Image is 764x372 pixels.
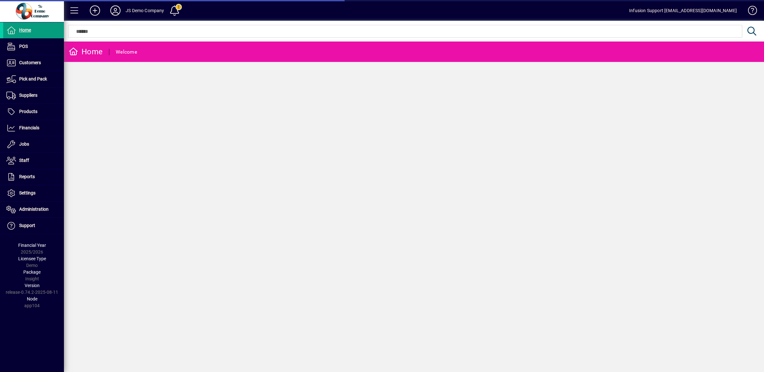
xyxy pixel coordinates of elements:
[19,125,39,130] span: Financials
[19,93,37,98] span: Suppliers
[3,39,64,55] a: POS
[18,243,46,248] span: Financial Year
[3,120,64,136] a: Financials
[23,270,41,275] span: Package
[126,5,164,16] div: JS Demo Company
[19,27,31,33] span: Home
[19,141,29,147] span: Jobs
[3,55,64,71] a: Customers
[3,201,64,217] a: Administration
[19,44,28,49] span: POS
[3,136,64,152] a: Jobs
[19,76,47,81] span: Pick and Pack
[19,223,35,228] span: Support
[19,174,35,179] span: Reports
[105,5,126,16] button: Profile
[27,296,37,301] span: Node
[3,185,64,201] a: Settings
[19,207,49,212] span: Administration
[19,60,41,65] span: Customers
[3,218,64,234] a: Support
[629,5,737,16] div: Infusion Support [EMAIL_ADDRESS][DOMAIN_NAME]
[743,1,756,22] a: Knowledge Base
[3,104,64,120] a: Products
[69,47,103,57] div: Home
[18,256,46,261] span: Licensee Type
[116,47,137,57] div: Welcome
[3,71,64,87] a: Pick and Pack
[19,190,35,195] span: Settings
[3,87,64,103] a: Suppliers
[3,169,64,185] a: Reports
[19,158,29,163] span: Staff
[25,283,40,288] span: Version
[85,5,105,16] button: Add
[19,109,37,114] span: Products
[3,153,64,169] a: Staff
